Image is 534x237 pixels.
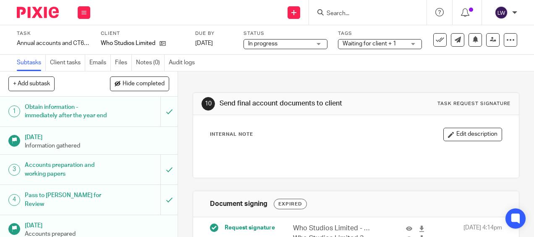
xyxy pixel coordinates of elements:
[274,199,307,209] div: Expired
[25,219,169,230] h1: [DATE]
[437,100,510,107] div: Task request signature
[136,55,165,71] a: Notes (0)
[8,164,20,176] div: 3
[25,189,110,211] h1: Pass to [PERSON_NAME] for Review
[25,131,169,142] h1: [DATE]
[8,194,20,206] div: 4
[8,105,20,117] div: 1
[123,81,165,87] span: Hide completed
[343,41,396,47] span: Waiting for client + 1
[195,30,233,37] label: Due by
[89,55,111,71] a: Emails
[101,39,155,47] p: Who Studios Limited
[495,6,508,19] img: svg%3E
[195,40,213,46] span: [DATE]
[169,55,199,71] a: Audit logs
[25,101,110,122] h1: Obtain information - immediately after the year end
[50,55,85,71] a: Client tasks
[220,99,374,108] h1: Send final account documents to client
[101,30,185,37] label: Client
[443,128,502,141] button: Edit description
[25,142,169,150] p: Information gathered
[210,131,253,138] p: Internal Note
[17,30,90,37] label: Task
[110,76,169,91] button: Hide completed
[202,97,215,111] div: 10
[243,30,327,37] label: Status
[17,55,46,71] a: Subtasks
[248,41,277,47] span: In progress
[17,39,90,47] div: Annual accounts and CT600 return
[338,30,422,37] label: Tags
[293,224,373,233] p: Who Studios Limited - Accounts - [DATE].pdf
[115,55,132,71] a: Files
[225,224,275,232] span: Request signature
[210,200,267,208] h1: Document signing
[326,10,401,18] input: Search
[25,159,110,180] h1: Accounts preparation and working papers
[17,7,59,18] img: Pixie
[8,76,55,91] button: + Add subtask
